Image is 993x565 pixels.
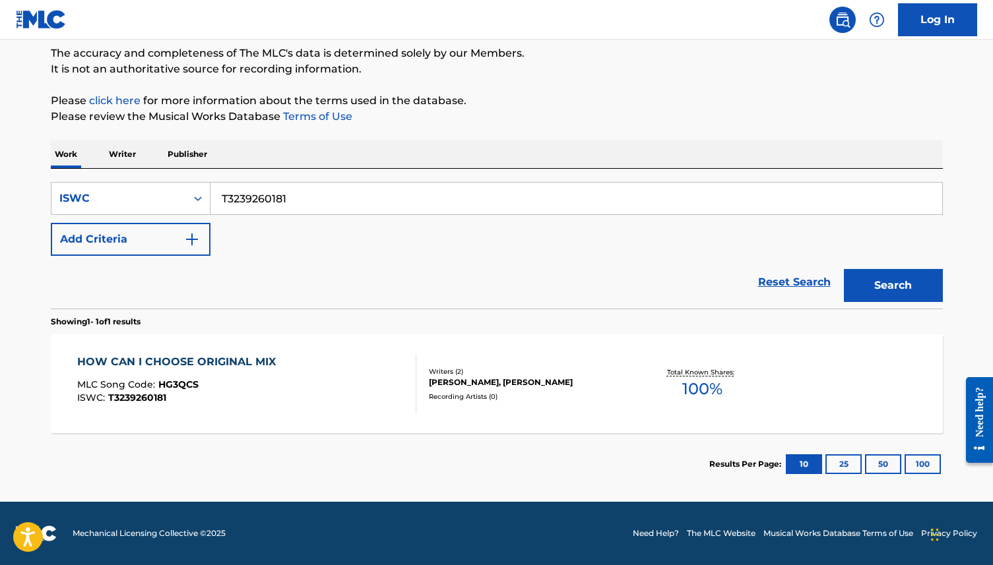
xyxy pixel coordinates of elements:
[786,454,822,474] button: 10
[51,45,943,61] p: The accuracy and completeness of The MLC's data is determined solely by our Members.
[898,3,977,36] a: Log In
[51,223,210,256] button: Add Criteria
[77,392,108,403] span: ISWC :
[89,94,141,107] a: click here
[51,109,943,125] p: Please review the Musical Works Database
[687,527,755,539] a: The MLC Website
[73,527,226,539] span: Mechanical Licensing Collective © 2025
[633,527,679,539] a: Need Help?
[829,7,856,33] a: Public Search
[763,527,913,539] a: Musical Works Database Terms of Use
[51,334,943,433] a: HOW CAN I CHOOSE ORIGINAL MIXMLC Song Code:HG3QCSISWC:T3239260181Writers (2)[PERSON_NAME], [PERSO...
[869,12,885,28] img: help
[429,367,628,376] div: Writers ( 2 )
[921,527,977,539] a: Privacy Policy
[667,367,738,377] p: Total Known Shares:
[105,140,140,168] p: Writer
[51,316,141,328] p: Showing 1 - 1 of 1 results
[429,376,628,388] div: [PERSON_NAME], [PERSON_NAME]
[864,7,890,33] div: Help
[931,515,939,554] div: Drag
[16,10,67,29] img: MLC Logo
[280,110,352,123] a: Terms of Use
[844,269,943,302] button: Search
[51,182,943,309] form: Search Form
[865,454,901,474] button: 50
[429,392,628,401] div: Recording Artists ( 0 )
[835,12,850,28] img: search
[956,367,993,473] iframe: Resource Center
[59,191,178,206] div: ISWC
[709,458,785,470] p: Results Per Page:
[825,454,862,474] button: 25
[184,231,200,247] img: 9d2ae6d4665cec9f34b9.svg
[927,502,993,565] iframe: Chat Widget
[51,61,943,77] p: It is not an authoritative source for recording information.
[752,268,837,297] a: Reset Search
[51,93,943,109] p: Please for more information about the terms used in the database.
[16,525,57,541] img: logo
[905,454,941,474] button: 100
[164,140,211,168] p: Publisher
[108,392,166,403] span: T3239260181
[51,140,81,168] p: Work
[682,377,722,401] span: 100 %
[77,378,158,390] span: MLC Song Code :
[158,378,199,390] span: HG3QCS
[77,354,282,370] div: HOW CAN I CHOOSE ORIGINAL MIX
